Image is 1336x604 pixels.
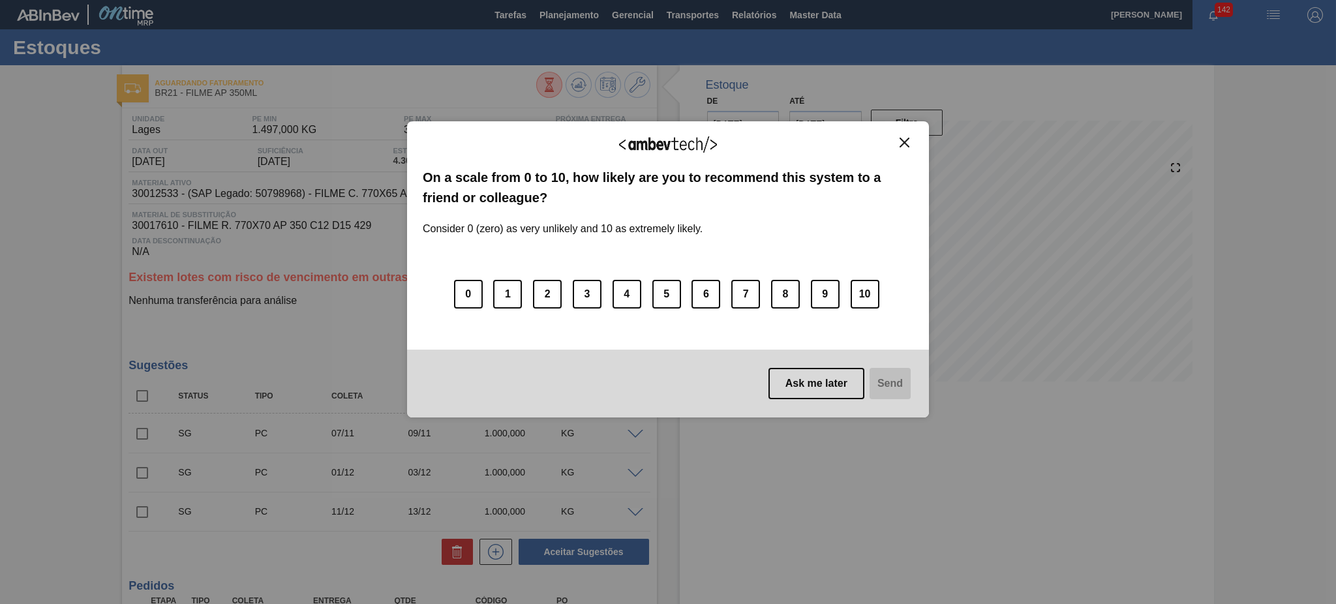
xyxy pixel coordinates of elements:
[731,280,760,309] button: 7
[652,280,681,309] button: 5
[691,280,720,309] button: 6
[771,280,800,309] button: 8
[533,280,562,309] button: 2
[851,280,879,309] button: 10
[896,137,913,148] button: Close
[493,280,522,309] button: 1
[811,280,840,309] button: 9
[423,168,913,207] label: On a scale from 0 to 10, how likely are you to recommend this system to a friend or colleague?
[573,280,601,309] button: 3
[454,280,483,309] button: 0
[900,138,909,147] img: Close
[768,368,864,399] button: Ask me later
[423,207,703,235] label: Consider 0 (zero) as very unlikely and 10 as extremely likely.
[613,280,641,309] button: 4
[619,136,717,153] img: Logo Ambevtech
